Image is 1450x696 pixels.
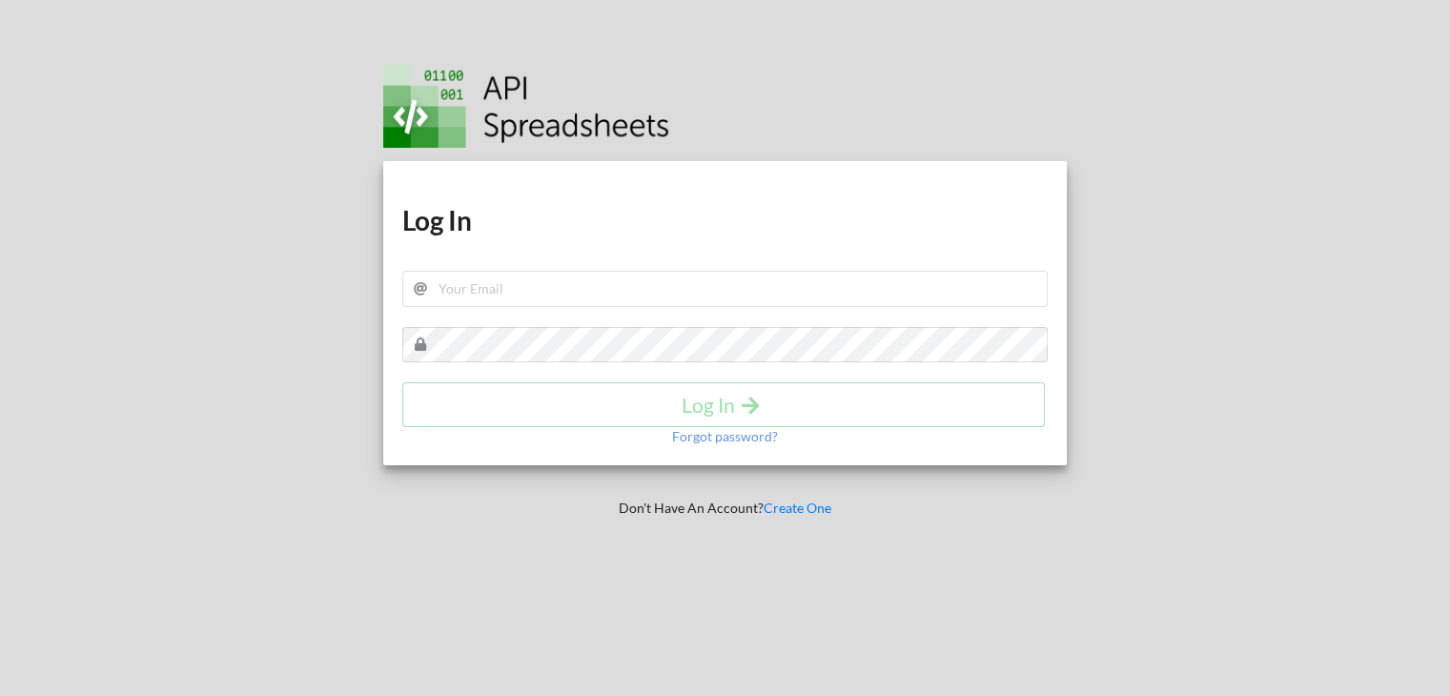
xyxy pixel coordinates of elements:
p: Don't Have An Account? [370,499,1081,518]
input: Your Email [402,271,1049,307]
a: Create One [764,500,831,516]
p: Forgot password? [672,427,778,446]
img: Logo.png [383,65,669,148]
h1: Log In [402,203,1049,237]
